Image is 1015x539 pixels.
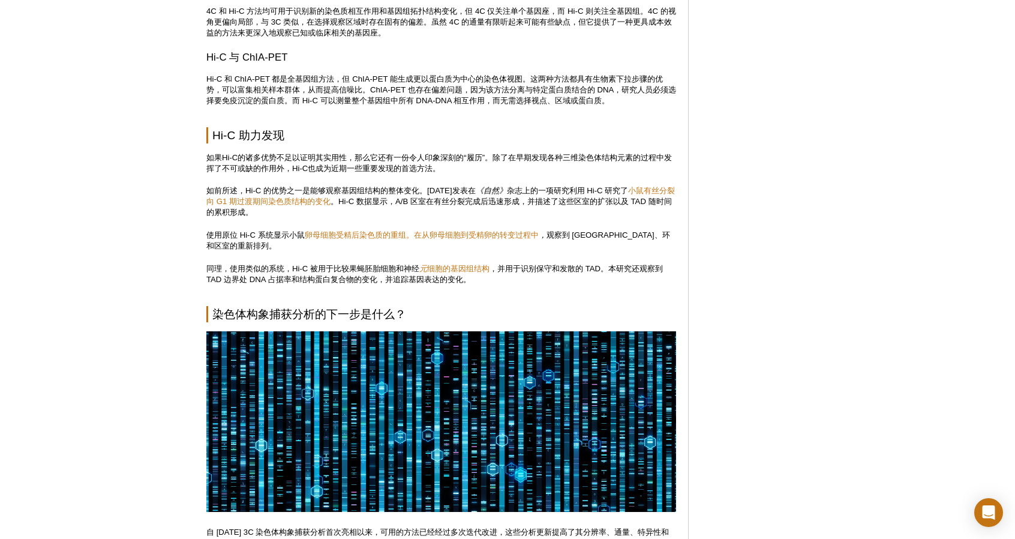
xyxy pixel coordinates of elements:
font: 《自然》 [476,186,507,195]
font: 杂志上的一项研究利用 Hi-C 研究了 [507,186,629,195]
font: ， [539,230,546,239]
font: 使用原位 Hi-C 系统显示 [206,230,289,239]
a: 细胞 [427,264,443,273]
font: Hi-C 助力发现 [212,129,284,142]
font: 。Hi-C 数据显示，A/B 区室在有丝分裂完成后迅速形成，并描述了这些区室的扩张以及 TAD 随时间的累积形成。 [206,197,672,217]
font: Hi-C 与 ChIA-PET [206,52,287,63]
font: 如前所述，Hi-C 的优势之一是能够观察基因组结构的整体变化。[DATE]发表在 [206,186,476,195]
font: 染色体构象捕获分析的下一步是什么？ [212,308,406,321]
div: 打开 Intercom Messenger [974,498,1003,527]
img: 下一步是什么？ [206,331,676,512]
a: 的基因组结构 [443,264,490,273]
font: 如果Hi-C的诸多优势不足以证明其实用性，那么它还有一份令人印象深刻的“履历”。除了在早期发现各种三维染色体结构元素的过程中发挥了不可或缺的作用外，Hi-C也成为近期一些重要发现的首选方法。 [206,153,672,173]
a: 卵母细胞受精后染色质的重组。在从卵母细胞到受精卵的转变过程中 [305,230,539,239]
font: 4C 和 Hi-C 方法均可用于识别新的染色质相互作用和基因组拓扑结构变化，但 4C 仅关注单个基因座，而 Hi-C 则关注全基因组。4C 的视角更偏向局部，与 3C 类似，在选择观察区域时存在... [206,7,676,37]
font: Hi-C 和 ChIA-PET 都是全基因组方法，但 ChIA-PET 能生成更以蛋白质为中心的染色体视图。这两种方法都具有生物素下拉步骤的优势，可以富集相关样本群体，从而提高信噪比。ChIA-... [206,74,676,105]
a: 元 [419,264,427,273]
font: 小鼠 [289,230,305,239]
font: 同理，使用类似的系统，Hi-C 被用于比较果蝇胚胎细胞和神经 [206,264,419,273]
